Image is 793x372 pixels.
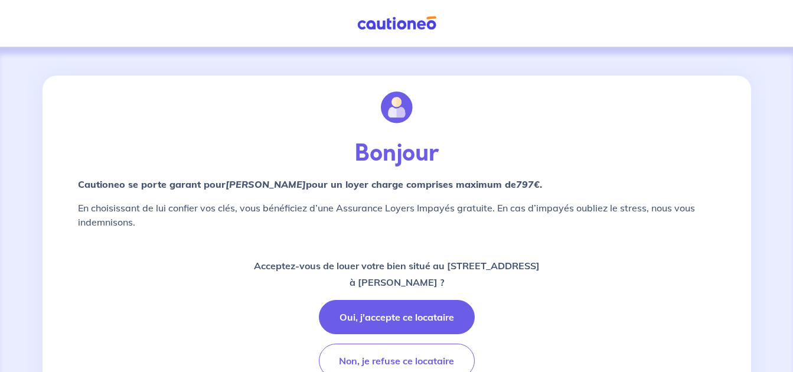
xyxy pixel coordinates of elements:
em: 797€ [516,178,540,190]
p: Acceptez-vous de louer votre bien situé au [STREET_ADDRESS] à [PERSON_NAME] ? [254,257,540,291]
em: [PERSON_NAME] [226,178,306,190]
p: En choisissant de lui confier vos clés, vous bénéficiez d’une Assurance Loyers Impayés gratuite. ... [78,201,716,229]
img: illu_account.svg [381,92,413,123]
strong: Cautioneo se porte garant pour pour un loyer charge comprises maximum de . [78,178,542,190]
img: Cautioneo [353,16,441,31]
p: Bonjour [78,139,716,168]
button: Oui, j'accepte ce locataire [319,300,475,334]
